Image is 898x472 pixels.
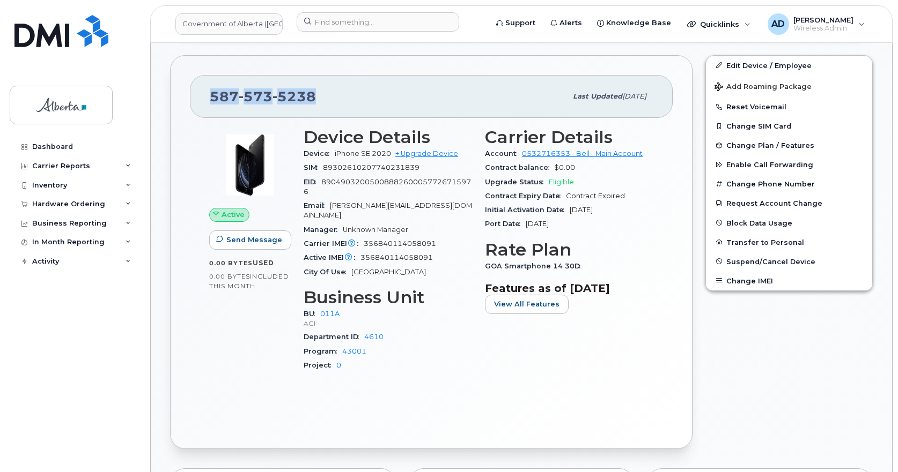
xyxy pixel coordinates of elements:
[343,226,408,234] span: Unknown Manager
[485,149,522,158] span: Account
[706,233,872,252] button: Transfer to Personal
[209,259,253,267] span: 0.00 Bytes
[304,361,336,369] span: Project
[706,116,872,136] button: Change SIM Card
[526,220,549,228] span: [DATE]
[304,128,472,147] h3: Device Details
[304,319,472,328] p: AGI
[715,83,812,93] span: Add Roaming Package
[485,128,653,147] h3: Carrier Details
[606,18,671,28] span: Knowledge Base
[726,141,814,149] span: Change Plan / Features
[297,12,459,32] input: Find something...
[706,193,872,213] button: Request Account Change
[351,268,426,276] span: [GEOGRAPHIC_DATA]
[360,253,433,261] span: 356840114058091
[760,13,872,35] div: Arunajith Daylath
[489,12,543,34] a: Support
[304,253,360,261] span: Active IMEI
[304,201,330,209] span: Email
[335,149,391,158] span: iPhone SE 2020
[706,174,872,193] button: Change Phone Number
[560,18,582,28] span: Alerts
[543,12,590,34] a: Alerts
[304,201,472,219] span: [PERSON_NAME][EMAIL_ADDRESS][DOMAIN_NAME]
[726,257,815,265] span: Suspend/Cancel Device
[342,347,366,355] a: 43001
[304,347,342,355] span: Program
[706,271,872,290] button: Change IMEI
[273,88,316,104] span: 5238
[706,252,872,271] button: Suspend/Cancel Device
[395,149,458,158] a: + Upgrade Device
[793,24,853,33] span: Wireless Admin
[304,178,471,196] span: 89049032005008882600057726715976
[706,136,872,155] button: Change Plan / Features
[218,133,282,197] img: image20231002-3703462-2fle3a.jpeg
[622,92,646,100] span: [DATE]
[706,97,872,116] button: Reset Voicemail
[485,240,653,259] h3: Rate Plan
[726,161,813,169] span: Enable Call Forwarding
[554,163,575,171] span: $0.00
[549,178,574,186] span: Eligible
[706,56,872,75] a: Edit Device / Employee
[485,178,549,186] span: Upgrade Status
[304,149,335,158] span: Device
[304,226,343,234] span: Manager
[566,192,625,200] span: Contract Expired
[706,213,872,233] button: Block Data Usage
[522,149,643,158] a: 0532716353 - Bell - Main Account
[485,206,570,214] span: Initial Activation Date
[304,288,472,307] h3: Business Unit
[364,333,384,341] a: 4610
[771,18,785,31] span: AD
[304,239,364,248] span: Carrier IMEI
[175,13,283,35] a: Government of Alberta (GOA)
[590,12,679,34] a: Knowledge Base
[573,92,622,100] span: Last updated
[485,262,586,270] span: GOA Smartphone 14 30D
[226,235,282,245] span: Send Message
[304,268,351,276] span: City Of Use
[304,178,321,186] span: EID
[485,282,653,295] h3: Features as of [DATE]
[222,209,245,220] span: Active
[485,163,554,171] span: Contract balance
[485,295,569,314] button: View All Features
[485,220,526,228] span: Port Date
[304,310,320,318] span: BU
[210,88,316,104] span: 587
[680,13,758,35] div: Quicklinks
[209,273,250,280] span: 0.00 Bytes
[485,192,566,200] span: Contract Expiry Date
[304,333,364,341] span: Department ID
[323,163,419,171] span: 89302610207740231839
[706,75,872,97] button: Add Roaming Package
[336,361,341,369] a: 0
[253,259,274,267] span: used
[320,310,340,318] a: 011A
[364,239,436,248] span: 356840114058091
[706,155,872,174] button: Enable Call Forwarding
[209,230,291,250] button: Send Message
[700,20,739,28] span: Quicklinks
[505,18,535,28] span: Support
[239,88,273,104] span: 573
[793,16,853,24] span: [PERSON_NAME]
[304,163,323,171] span: SIM
[494,299,560,309] span: View All Features
[570,206,593,214] span: [DATE]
